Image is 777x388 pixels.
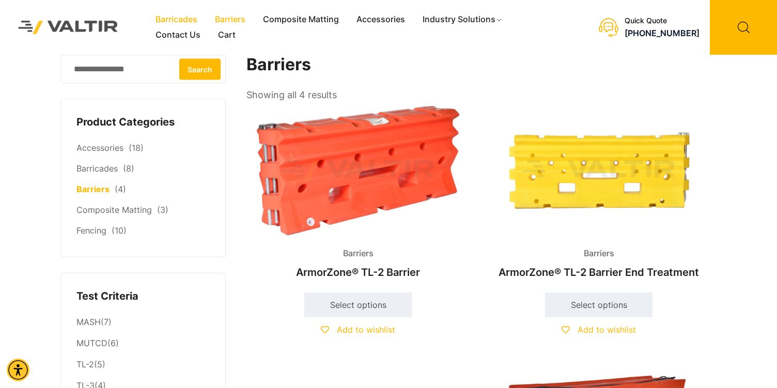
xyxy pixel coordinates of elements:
a: Composite Matting [76,205,152,215]
a: Cart [209,27,244,43]
a: Add to wishlist [562,324,636,335]
span: (8) [123,163,134,174]
a: MASH [76,317,101,327]
h4: Test Criteria [76,289,210,304]
a: Add to wishlist [321,324,395,335]
a: TL-2 [76,359,94,369]
h4: Product Categories [76,115,210,130]
p: Showing all 4 results [246,86,337,104]
a: Select options for “ArmorZone® TL-2 Barrier End Treatment” [545,292,652,317]
a: Barricades [76,163,118,174]
button: Search [179,58,221,80]
li: (6) [76,333,210,354]
span: (4) [115,184,126,194]
a: Select options for “ArmorZone® TL-2 Barrier” [304,292,412,317]
li: (7) [76,312,210,333]
a: BarriersArmorZone® TL-2 Barrier End Treatment [487,103,710,284]
a: Barricades [147,12,206,27]
span: (3) [157,205,168,215]
li: (5) [76,354,210,376]
img: Barriers [246,103,470,237]
span: (10) [112,225,127,236]
a: Accessories [76,143,123,153]
h2: ArmorZone® TL-2 Barrier [246,261,470,284]
div: Accessibility Menu [7,359,29,381]
a: MUTCD [76,338,107,348]
span: Add to wishlist [337,324,395,335]
input: Search for: [60,55,226,83]
span: (18) [129,143,144,153]
span: Add to wishlist [578,324,636,335]
a: Barriers [206,12,254,27]
h1: Barriers [246,55,711,75]
div: Quick Quote [625,17,700,25]
span: Barriers [576,246,622,261]
a: Industry Solutions [414,12,511,27]
img: Valtir Rentals [8,10,129,45]
a: Accessories [348,12,414,27]
a: BarriersArmorZone® TL-2 Barrier [246,103,470,284]
a: call (888) 496-3625 [625,28,700,38]
h2: ArmorZone® TL-2 Barrier End Treatment [487,261,710,284]
a: Barriers [76,184,110,194]
img: A bright yellow plastic component with various holes and cutouts, likely used in machinery or equ... [487,103,710,237]
a: Composite Matting [254,12,348,27]
a: Contact Us [147,27,209,43]
span: Barriers [335,246,381,261]
a: Fencing [76,225,106,236]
